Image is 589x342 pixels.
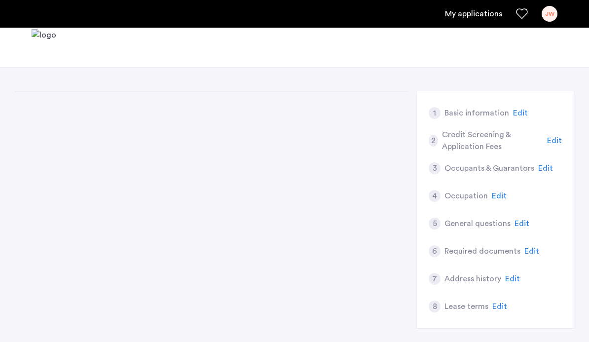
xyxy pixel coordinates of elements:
[538,164,553,172] span: Edit
[515,220,529,228] span: Edit
[429,245,441,257] div: 6
[492,192,507,200] span: Edit
[444,162,534,174] h5: Occupants & Guarantors
[429,162,441,174] div: 3
[429,190,441,202] div: 4
[444,245,520,257] h5: Required documents
[547,137,562,145] span: Edit
[542,6,557,22] div: JW
[429,135,438,147] div: 2
[513,109,528,117] span: Edit
[429,273,441,285] div: 7
[442,129,543,152] h5: Credit Screening & Application Fees
[444,301,488,312] h5: Lease terms
[444,273,501,285] h5: Address history
[516,8,528,20] a: Favorites
[444,107,509,119] h5: Basic information
[444,218,511,229] h5: General questions
[429,218,441,229] div: 5
[524,247,539,255] span: Edit
[429,301,441,312] div: 8
[445,8,502,20] a: My application
[429,107,441,119] div: 1
[32,29,56,66] a: Cazamio logo
[32,29,56,66] img: logo
[505,275,520,283] span: Edit
[444,190,488,202] h5: Occupation
[492,303,507,310] span: Edit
